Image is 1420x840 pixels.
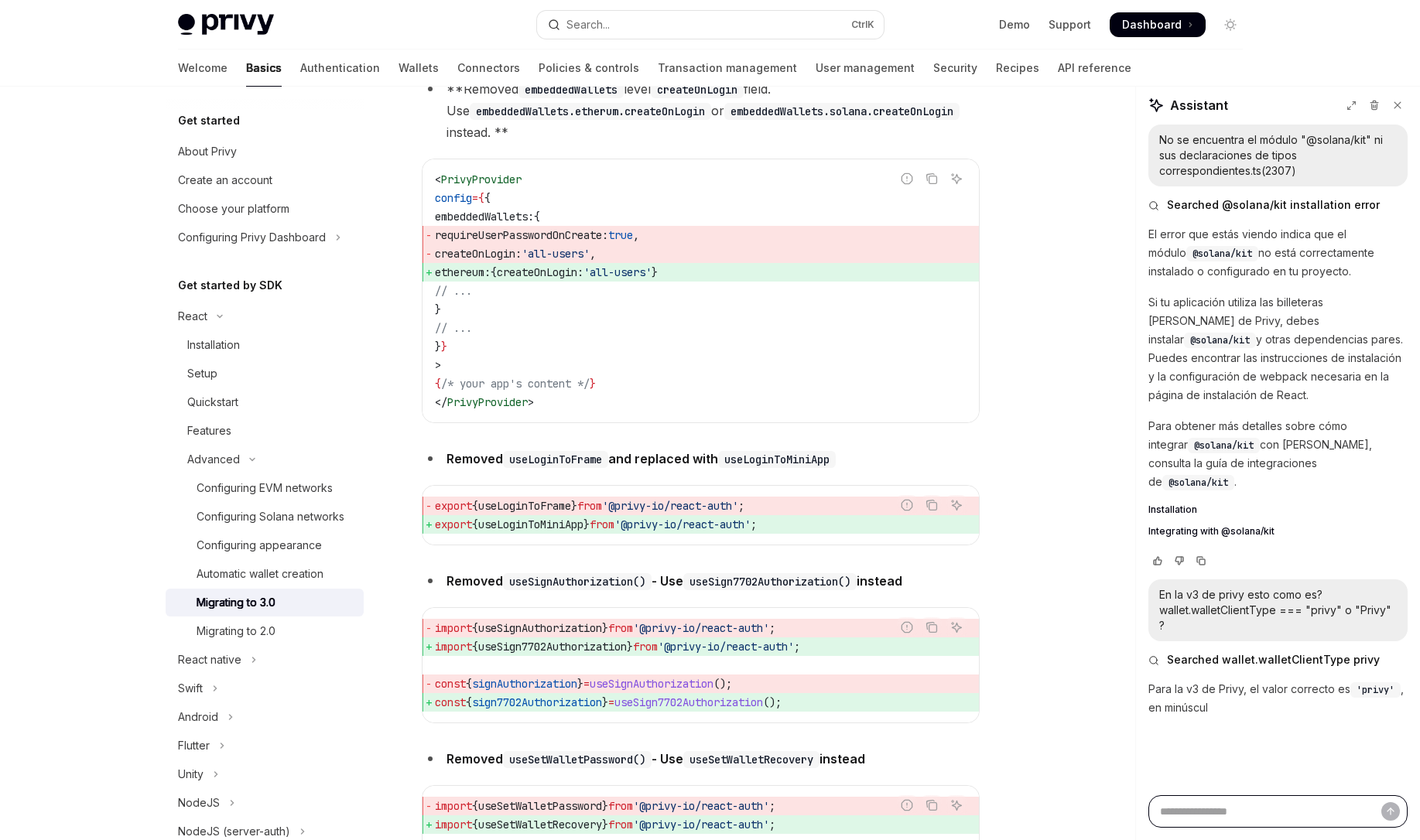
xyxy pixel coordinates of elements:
a: Configuring EVM networks [166,474,364,502]
span: , [633,228,639,242]
span: < [435,172,441,186]
a: Authentication [300,50,380,87]
a: Recipes [996,50,1039,87]
a: Transaction management [658,50,797,87]
button: Toggle Configuring Privy Dashboard section [166,224,364,251]
span: > [435,358,441,372]
button: Searched wallet.walletClientType privy [1148,652,1408,668]
div: Advanced [187,450,240,469]
button: Toggle React section [166,302,364,330]
span: 'privy' [1357,684,1394,696]
span: } [441,340,447,353]
p: El error que estás viendo indica que el módulo no está correctamente instalado o configurado en t... [1148,225,1408,281]
span: { [466,677,472,691]
span: ; [738,499,744,513]
span: } [627,640,633,654]
span: from [608,621,633,635]
span: 'all-users' [583,265,652,279]
span: export [435,517,472,531]
span: = [472,191,478,205]
strong: Removed and replaced with [447,451,836,466]
img: light logo [178,14,274,36]
span: embeddedWallets: [435,210,534,224]
p: Si tu aplicación utiliza las billeteras [PERSON_NAME] de Privy, debes instalar y otras dependenci... [1148,293,1408,405]
span: sign7702Authorization [472,695,602,709]
div: Quickstart [187,393,238,411]
span: } [435,302,441,316]
a: Installation [166,331,364,359]
span: PrivyProvider [441,172,522,186]
button: Vote that response was good [1148,553,1167,569]
span: useSign7702Authorization [478,640,627,654]
div: Migrating to 3.0 [197,593,275,612]
span: // ... [435,284,472,298]
span: } [590,377,596,391]
span: > [528,395,534,409]
span: signAuthorization [472,677,577,691]
code: createOnLogin [651,81,744,98]
a: Configuring appearance [166,531,364,559]
span: /* your app's content */ [441,377,590,391]
button: Ask AI [946,169,967,189]
a: API reference [1058,50,1131,87]
button: Ask AI [946,495,967,515]
a: Security [933,50,977,87]
span: , [590,247,596,261]
span: useSignAuthorization [590,677,713,691]
button: Toggle Advanced section [166,446,364,473]
button: Copy chat response [1192,553,1210,569]
code: useLoginToFrame [503,451,608,468]
span: Integrating with @solana/kit [1148,525,1275,538]
div: Android [178,708,218,726]
div: Setup [187,364,217,383]
span: requireUserPasswordOnCreate: [435,228,608,242]
span: } [571,499,577,513]
span: ethereum: [435,265,491,279]
div: React [178,307,207,326]
h5: Get started by SDK [178,276,282,295]
li: **Removed level field. Use or instead. ** [422,78,980,143]
div: No se encuentra el módulo "@solana/kit" ni sus declaraciones de tipos correspondientes.ts(2307) [1159,132,1397,179]
button: Report incorrect code [897,169,917,189]
div: Features [187,422,231,440]
a: User management [816,50,915,87]
span: (); [713,677,732,691]
a: Migrating to 3.0 [166,589,364,616]
span: { [472,499,478,513]
span: = [608,695,614,709]
span: } [583,517,590,531]
div: Configuring appearance [197,536,322,555]
div: Configuring EVM networks [197,479,333,497]
span: '@privy-io/react-auth' [658,640,794,654]
div: Configuring Privy Dashboard [178,228,326,247]
code: useSetWalletRecovery [683,751,819,768]
div: Choose your platform [178,200,289,218]
div: Migrating to 2.0 [197,622,275,640]
a: Migrating to 2.0 [166,617,364,645]
button: Toggle Swift section [166,674,364,702]
a: Integrating with @solana/kit [1148,525,1408,538]
div: Search... [566,15,610,34]
code: useSign7702Authorization() [683,573,857,590]
span: true [608,228,633,242]
div: NodeJS [178,794,220,812]
code: embeddedWallets.etherum.createOnLogin [470,103,711,120]
span: useSign7702Authorization [614,695,763,709]
button: Toggle Flutter section [166,732,364,760]
span: @solana/kit [1190,334,1250,347]
a: Basics [246,50,282,87]
a: Demo [999,17,1030,32]
span: from [590,517,614,531]
span: { [472,517,478,531]
span: useLoginToMiniApp [478,517,583,531]
a: Wallets [399,50,439,87]
span: = [583,677,590,691]
code: embeddedWallets [518,81,624,98]
div: En la v3 de privy esto como es? wallet.walletClientType === "privy" o "Privy" ? [1159,587,1397,633]
span: { [472,640,478,654]
span: { [484,191,491,205]
span: createOnLogin: [435,247,522,261]
span: { [466,695,472,709]
span: } [435,340,441,353]
a: Choose your platform [166,195,364,223]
